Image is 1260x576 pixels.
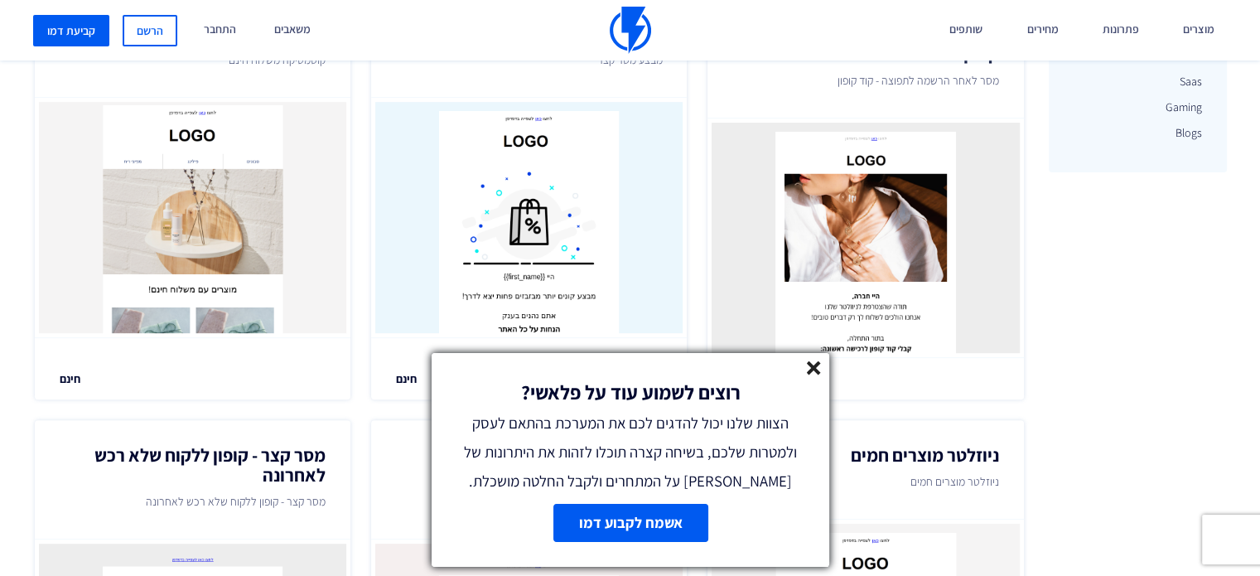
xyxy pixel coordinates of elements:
[60,445,326,485] h2: מסר קצר - קופון ללקוח שלא רכש לאחרונה
[123,15,177,46] a: הרשם
[732,72,999,105] p: מסר לאחר הרשמה לתפוצה - קוד קופון
[1074,122,1202,143] a: Blogs
[396,371,417,386] span: חינם
[60,371,80,386] span: חינם
[396,51,663,85] p: מבצע מסר קצר
[33,15,109,46] a: קביעת דמו
[732,473,999,506] p: ניוזלטר מוצרים חמים
[732,445,999,465] h2: ניוזלטר מוצרים חמים
[60,493,326,526] p: מסר קצר - קופון ללקוח שלא רכש לאחרונה
[1074,70,1202,92] a: Saas
[396,445,663,485] h2: תודה אחרי רכישה - קופון לקנייה הבאה
[396,493,663,526] p: תודה אחרי רכישה - קופון לקנייה הבאה
[60,51,326,85] p: קוסמטיקה משלוח חינם
[1074,96,1202,118] a: Gaming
